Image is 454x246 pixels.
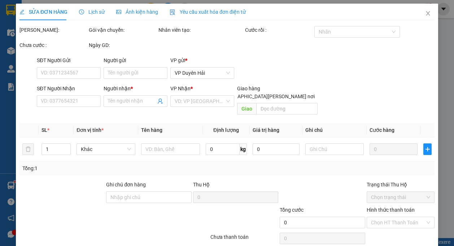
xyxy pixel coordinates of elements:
[210,233,279,246] div: Chưa thanh toán
[37,56,101,64] div: SĐT Người Gửi
[22,164,176,172] div: Tổng: 1
[106,182,146,187] label: Ghi chú đơn hàng
[237,86,260,91] span: Giao hàng
[3,14,105,28] p: GỬI:
[89,41,157,49] div: Ngày GD:
[216,92,318,100] span: [GEOGRAPHIC_DATA][PERSON_NAME] nơi
[19,9,67,15] span: SỬA ĐƠN HÀNG
[370,127,394,133] span: Cước hàng
[305,143,364,155] input: Ghi Chú
[5,46,24,53] span: KHÁCH
[19,9,25,14] span: edit
[141,143,200,155] input: VD: Bàn, Ghế
[116,9,158,15] span: Ảnh kiện hàng
[245,26,313,34] div: Cước rồi :
[253,127,279,133] span: Giá trị hàng
[157,98,163,104] span: user-add
[24,4,84,11] strong: BIÊN NHẬN GỬI HÀNG
[89,26,157,34] div: Gói vận chuyển:
[81,144,131,155] span: Khác
[42,127,47,133] span: SL
[37,85,101,92] div: SĐT Người Nhận
[237,103,256,115] span: Giao
[367,181,435,189] div: Trạng thái Thu Hộ
[418,4,438,24] button: Close
[22,143,34,155] button: delete
[423,143,432,155] button: plus
[158,26,244,34] div: Nhân viên tạo:
[424,146,431,152] span: plus
[170,86,191,91] span: VP Nhận
[302,123,367,137] th: Ghi chú
[79,9,84,14] span: clock-circle
[240,143,247,155] span: kg
[79,9,105,15] span: Lịch sử
[425,10,431,16] span: close
[3,31,73,45] span: VP [PERSON_NAME] ([GEOGRAPHIC_DATA])
[77,127,104,133] span: Đơn vị tính
[19,41,87,49] div: Chưa cước :
[256,103,318,115] input: Dọc đường
[106,191,191,203] input: Ghi chú đơn hàng
[371,192,430,203] span: Chọn trạng thái
[170,56,234,64] div: VP gửi
[367,207,415,213] label: Hình thức thanh toán
[170,9,175,15] img: icon
[213,127,239,133] span: Định lượng
[3,31,105,45] p: NHẬN:
[280,207,304,213] span: Tổng cước
[141,127,162,133] span: Tên hàng
[3,54,17,61] span: GIAO:
[104,85,167,92] div: Người nhận
[3,21,47,28] span: [PERSON_NAME]
[175,68,230,78] span: VP Duyên Hải
[116,9,121,14] span: picture
[170,9,246,15] span: Yêu cầu xuất hóa đơn điện tử
[370,143,418,155] input: 0
[3,46,24,53] span: -
[3,14,70,28] span: VP [PERSON_NAME] -
[104,56,167,64] div: Người gửi
[19,26,87,34] div: [PERSON_NAME]:
[193,182,210,187] span: Thu Hộ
